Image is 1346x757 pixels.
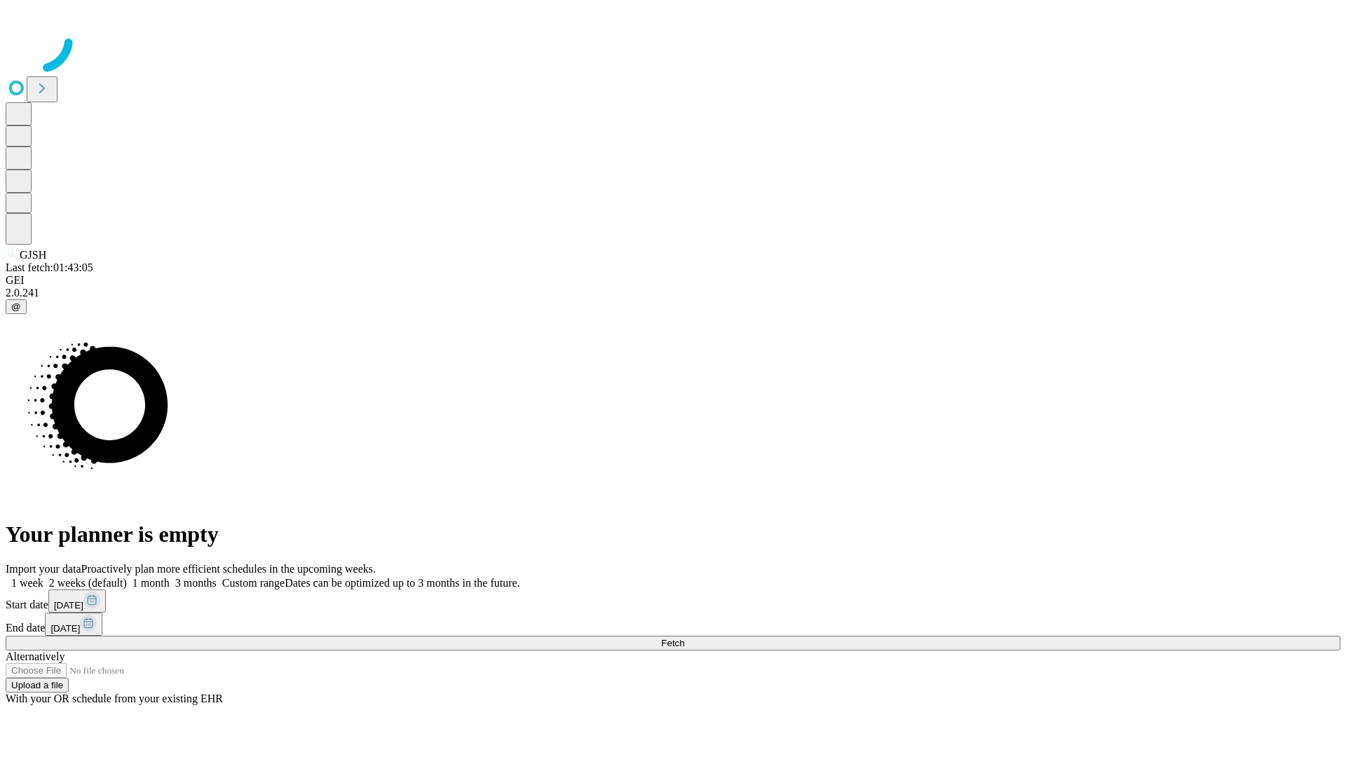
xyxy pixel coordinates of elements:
[11,577,43,589] span: 1 week
[45,613,102,636] button: [DATE]
[661,638,684,648] span: Fetch
[6,613,1340,636] div: End date
[54,600,83,611] span: [DATE]
[6,274,1340,287] div: GEI
[48,589,106,613] button: [DATE]
[6,261,93,273] span: Last fetch: 01:43:05
[49,577,127,589] span: 2 weeks (default)
[11,301,21,312] span: @
[175,577,217,589] span: 3 months
[6,650,64,662] span: Alternatively
[6,299,27,314] button: @
[50,623,80,634] span: [DATE]
[6,589,1340,613] div: Start date
[6,287,1340,299] div: 2.0.241
[6,693,223,704] span: With your OR schedule from your existing EHR
[20,249,46,261] span: GJSH
[132,577,170,589] span: 1 month
[81,563,376,575] span: Proactively plan more efficient schedules in the upcoming weeks.
[6,563,81,575] span: Import your data
[6,678,69,693] button: Upload a file
[285,577,519,589] span: Dates can be optimized up to 3 months in the future.
[6,521,1340,547] h1: Your planner is empty
[222,577,285,589] span: Custom range
[6,636,1340,650] button: Fetch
